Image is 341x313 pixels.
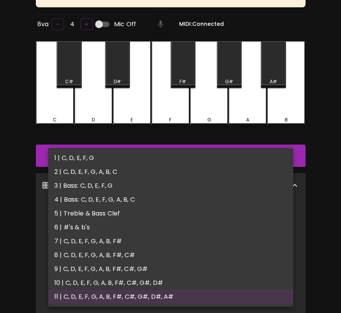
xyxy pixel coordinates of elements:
li: 5 | Treble & Bass Clef [48,207,293,220]
li: 6 | #'s & b's [48,220,293,234]
li: 1 | C, D, E, F, G [48,151,293,165]
li: 10 | C, D, E, F, G, A, B, F#, C#, G#, D# [48,276,293,290]
li: 9 | C, D, E, F, G, A, B, F#, C#, G# [48,262,293,276]
li: 7 | C, D, E, F, G, A, B, F# [48,234,293,248]
li: 8 | C, D, E, F, G, A, B, F#, C# [48,248,293,262]
li: 3 | Bass: C, D, E, F, G [48,179,293,193]
li: 4 | Bass: C, D, E, F, G, A, B, C [48,193,293,207]
li: 2 | C, D, E, F, G, A, B, C [48,165,293,179]
li: 11 | C, D, E, F, G, A, B, F#, C#, G#, D#, A# [48,290,293,304]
